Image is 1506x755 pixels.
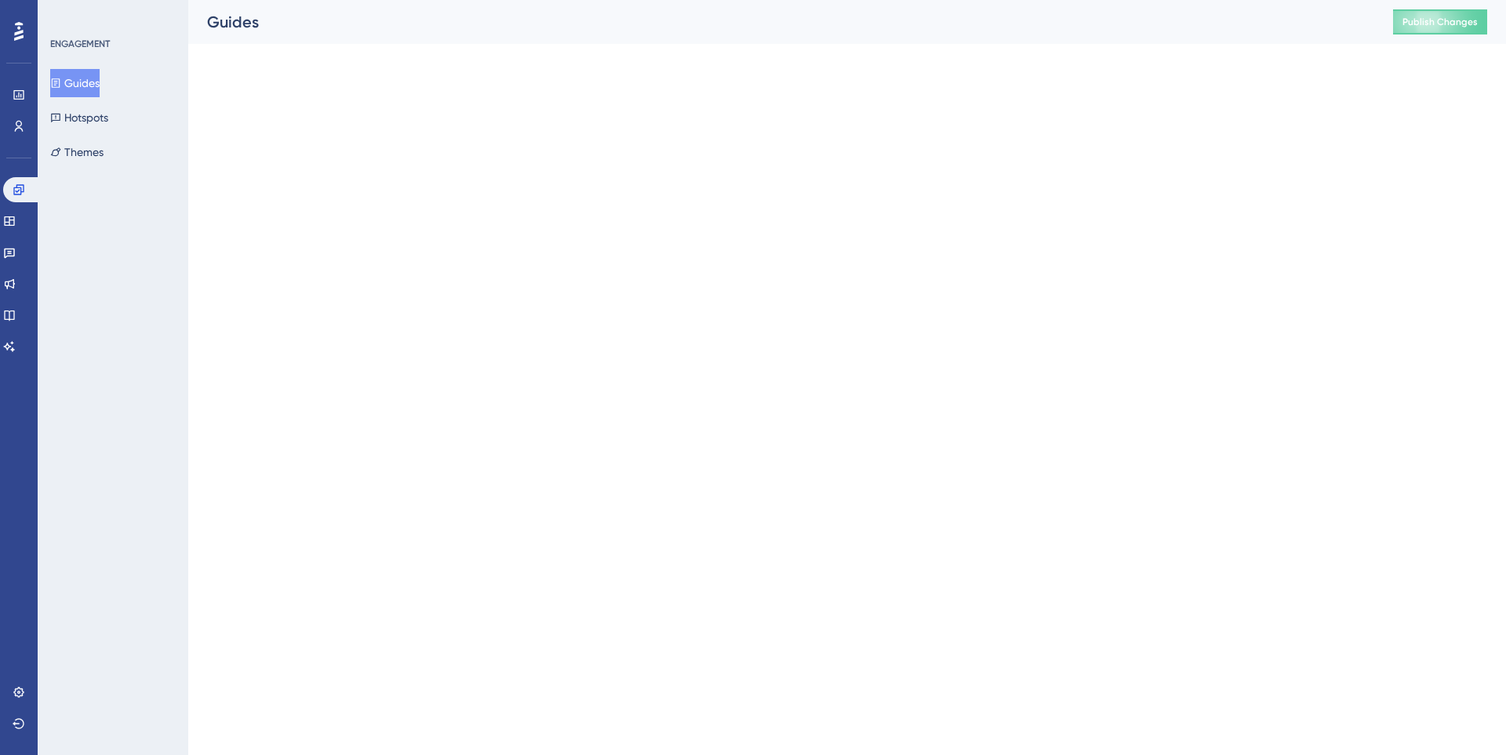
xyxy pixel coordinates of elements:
[50,103,108,132] button: Hotspots
[1393,9,1487,34] button: Publish Changes
[207,11,1354,33] div: Guides
[50,69,100,97] button: Guides
[50,38,110,50] div: ENGAGEMENT
[1402,16,1478,28] span: Publish Changes
[50,138,104,166] button: Themes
